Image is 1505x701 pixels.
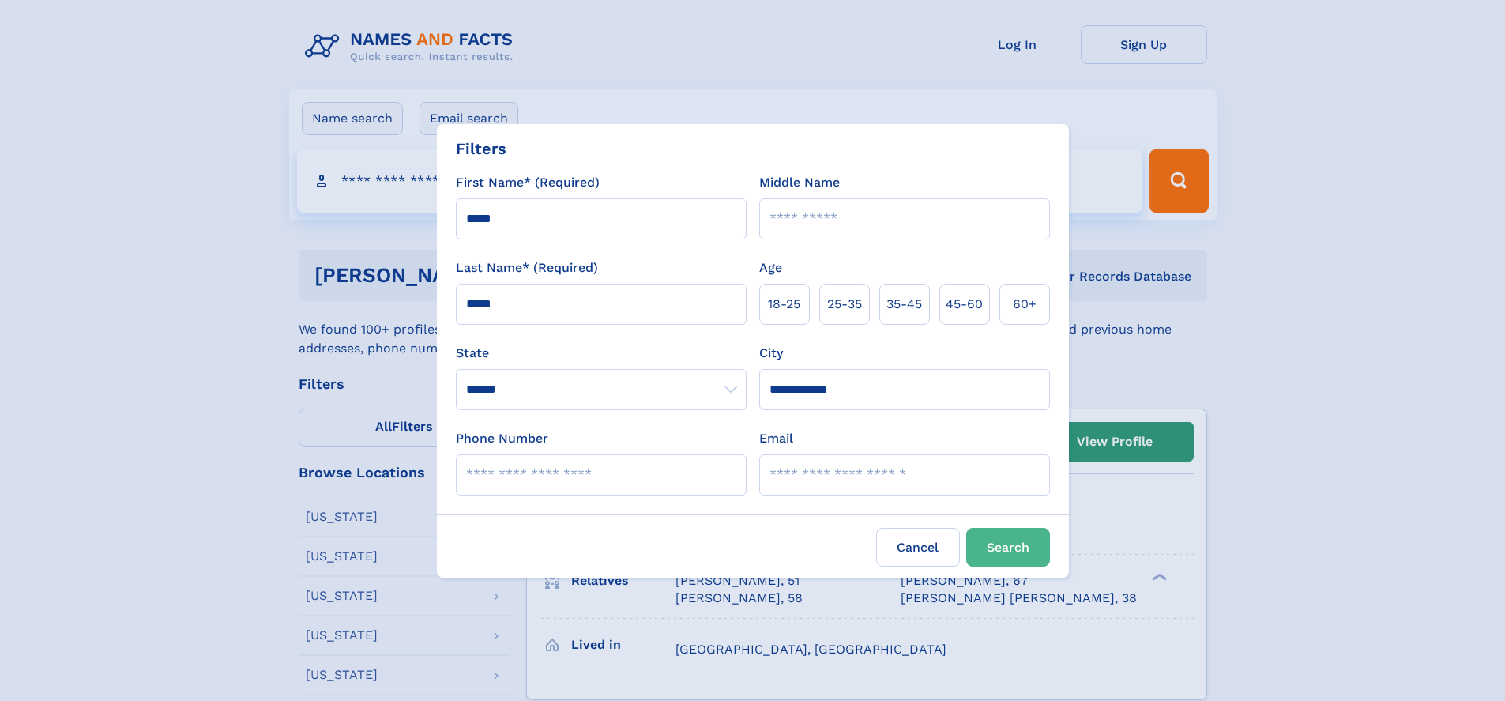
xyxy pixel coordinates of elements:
button: Search [966,528,1050,567]
label: Age [759,258,782,277]
label: Phone Number [456,429,548,448]
label: Cancel [876,528,960,567]
label: First Name* (Required) [456,173,600,192]
span: 25‑35 [827,295,862,314]
label: City [759,344,783,363]
label: Middle Name [759,173,840,192]
label: Email [759,429,793,448]
label: State [456,344,747,363]
span: 18‑25 [768,295,800,314]
span: 45‑60 [946,295,983,314]
label: Last Name* (Required) [456,258,598,277]
span: 35‑45 [886,295,922,314]
div: Filters [456,137,506,160]
span: 60+ [1013,295,1037,314]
